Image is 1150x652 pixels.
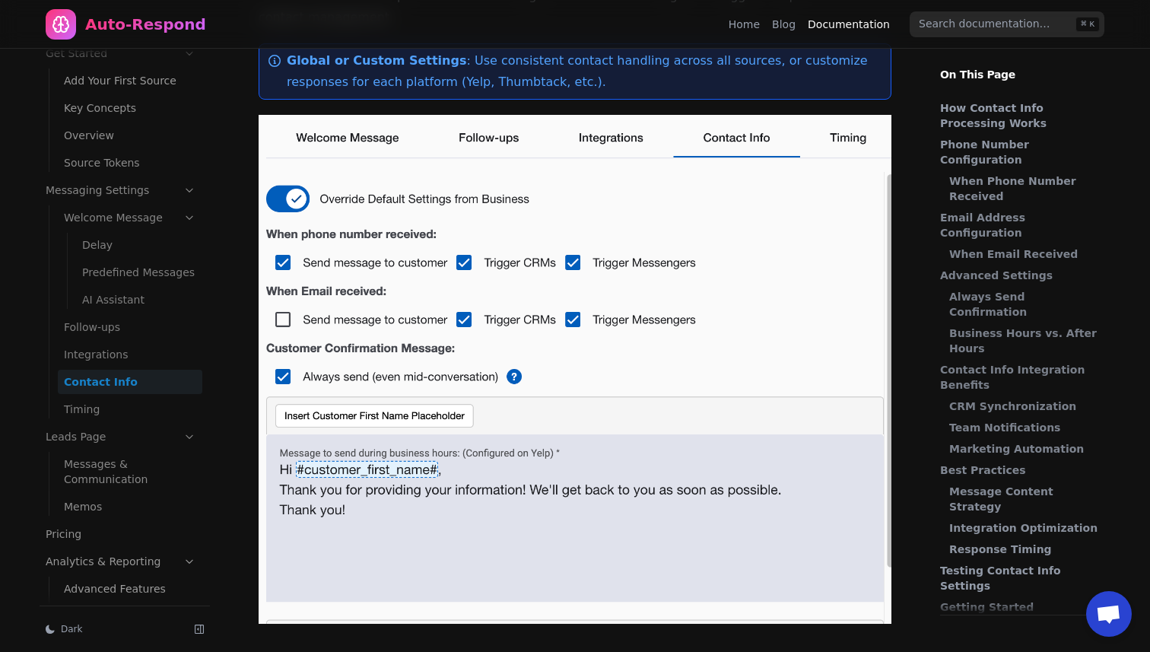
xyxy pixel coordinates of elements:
p: On This Page [928,49,1123,82]
a: Get Started [40,41,202,65]
strong: CRM Synchronization [949,400,1076,412]
strong: When Email Received [949,248,1078,260]
a: Key Concepts [58,96,202,120]
a: Messaging Settings [40,178,202,202]
strong: Global or Custom Settings [287,53,466,68]
a: Contact Info Integration Benefits [940,362,1103,393]
strong: Business Hours vs. After Hours [949,327,1097,355]
a: Leads Page [40,425,202,449]
a: Home page [46,9,206,40]
a: Overview [58,123,202,148]
a: Source Tokens [58,151,202,175]
input: Search documentation… [910,11,1104,37]
a: Memos [58,495,202,519]
a: CRM Synchronization [949,399,1103,414]
a: Integrations [58,342,202,367]
a: Best Practices [940,463,1103,478]
button: Dark [40,619,183,640]
a: Welcome Message [58,205,202,230]
a: Response Timing [949,542,1103,557]
strong: Team Notifications [949,421,1060,434]
a: Advanced Settings [940,268,1103,283]
a: Home [729,17,760,32]
a: Chart Analysis Guide [58,604,202,628]
a: Message Content Strategy [949,484,1103,514]
a: Follow-ups [58,315,202,339]
a: Testing Contact Info Settings [940,563,1103,593]
a: Integration Optimization [949,520,1103,536]
a: When Phone Number Received [949,173,1103,204]
strong: Response Timing [949,543,1052,555]
a: Add Your First Source [58,68,202,93]
a: Pricing [40,522,202,546]
a: Advanced Features [58,577,202,601]
a: Team Notifications [949,420,1103,435]
a: When Email Received [949,246,1103,262]
a: Messages & Communication [58,452,202,491]
a: Getting Started [940,600,1103,615]
a: Blog [772,17,796,32]
a: Business Hours vs. After Hours [949,326,1103,356]
a: Delay [76,233,202,257]
a: Timing [58,397,202,421]
a: How Contact Info Processing Works [940,100,1103,131]
a: AI Assistant [76,288,202,312]
strong: When Phone Number Received [949,175,1076,202]
a: Analytics & Reporting [40,549,202,574]
a: Phone Number Configuration [940,137,1103,167]
strong: Always Send Confirmation [949,291,1027,318]
strong: Marketing Automation [949,443,1084,455]
div: Auto-Respond [85,14,206,35]
strong: Message Content Strategy [949,485,1053,513]
a: Documentation [808,17,890,32]
a: Contact Info [58,370,202,394]
div: Open chat [1086,591,1132,637]
p: : Use consistent contact handling across all sources, or customize responses for each platform (Y... [287,50,878,93]
button: Collapse sidebar [189,619,210,640]
a: Always Send Confirmation [949,289,1103,320]
a: Marketing Automation [949,441,1103,456]
a: Email Address Configuration [940,210,1103,240]
strong: Integration Optimization [949,522,1098,534]
img: Yelp Auto Respond Contact Info Overview [259,115,891,624]
a: Predefined Messages [76,260,202,285]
